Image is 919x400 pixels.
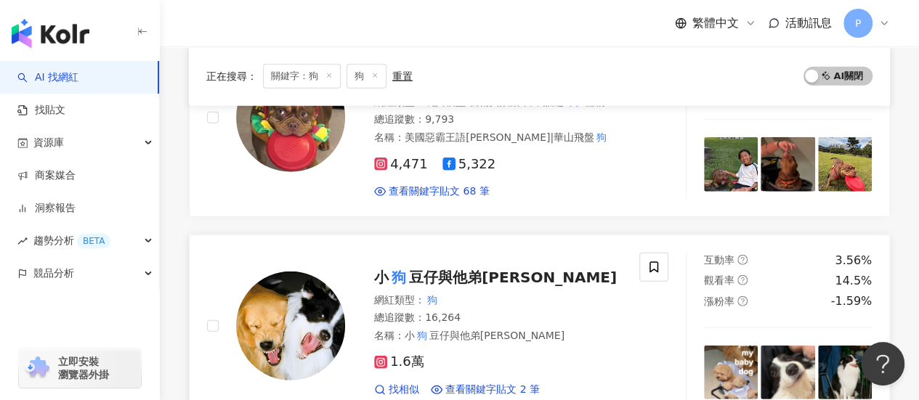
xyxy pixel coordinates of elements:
a: 洞察報告 [17,201,76,216]
span: 藝術與娛樂 [469,96,519,107]
span: 美國惡霸王語[PERSON_NAME]|華山飛盤 [405,131,594,143]
span: 名稱 ： [374,129,609,145]
span: 找相似 [389,383,419,397]
img: post-image [818,346,872,399]
span: 豆仔與他弟[PERSON_NAME] [429,330,564,341]
iframe: Help Scout Beacon - Open [861,342,904,385]
span: 日常話題 [523,96,564,107]
a: KOL Avatar美國惡霸王語[PERSON_NAME]華山飛盤狗網紅類型：玩具模型·藝術與娛樂·日常話題·狗·寵物總追蹤數：9,793名稱：美國惡霸王語[PERSON_NAME]|華山飛盤狗... [189,19,890,217]
span: · [466,96,469,107]
span: 狗 [347,64,386,89]
mark: 狗 [594,129,609,145]
a: 找貼文 [17,103,65,118]
span: · [564,96,567,107]
span: 1.6萬 [374,354,424,370]
span: 資源庫 [33,126,64,159]
span: 關鍵字：狗 [263,64,341,89]
img: logo [12,19,89,48]
span: 趨勢分析 [33,224,110,257]
span: · [581,96,584,107]
mark: 狗 [415,327,429,343]
span: question-circle [737,296,748,306]
a: 商案媒合 [17,168,76,183]
mark: 狗 [425,292,440,308]
img: post-image [704,137,758,191]
span: 查看關鍵字貼文 2 筆 [445,383,540,397]
span: 名稱 ： [374,327,564,343]
span: P [855,15,861,31]
a: 找相似 [374,383,419,397]
a: chrome extension立即安裝 瀏覽器外掛 [19,348,141,388]
div: 總追蹤數 ： 9,793 [374,113,622,127]
span: 正在搜尋 ： [206,70,257,82]
span: 豆仔與他弟[PERSON_NAME] [409,269,617,286]
span: 競品分析 [33,257,74,290]
div: BETA [77,234,110,248]
a: searchAI 找網紅 [17,70,78,85]
mark: 狗 [389,266,409,289]
div: 網紅類型 ： [374,293,622,308]
span: 立即安裝 瀏覽器外掛 [58,355,109,381]
span: 5,322 [442,157,496,172]
img: post-image [704,346,758,399]
span: 寵物 [584,96,604,107]
img: post-image [761,346,814,399]
span: · [519,96,522,107]
div: -1.59% [830,293,872,309]
span: 繁體中文 [692,15,739,31]
a: 查看關鍵字貼文 2 筆 [431,383,540,397]
span: 互動率 [704,254,734,266]
span: 觀看率 [704,274,734,286]
span: 玩具模型 [425,96,466,107]
div: 14.5% [835,273,872,289]
span: question-circle [737,275,748,285]
span: 4,471 [374,157,428,172]
div: 3.56% [835,253,872,269]
div: 總追蹤數 ： 16,264 [374,311,622,325]
img: post-image [818,137,872,191]
img: KOL Avatar [236,63,345,172]
img: KOL Avatar [236,272,345,380]
span: 查看關鍵字貼文 68 筆 [389,184,490,199]
span: rise [17,236,28,246]
span: 活動訊息 [785,16,832,30]
a: 查看關鍵字貼文 68 筆 [374,184,490,199]
span: question-circle [737,255,748,265]
div: 重置 [392,70,413,82]
span: 小 [374,269,389,286]
span: 小 [405,330,415,341]
img: chrome extension [23,356,52,380]
img: post-image [761,137,814,191]
span: 漲粉率 [704,295,734,307]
